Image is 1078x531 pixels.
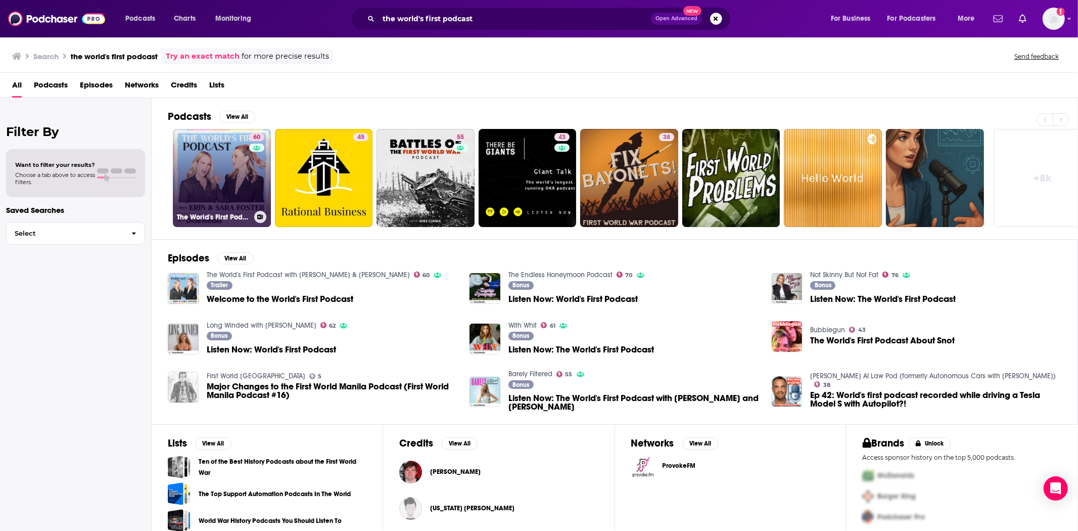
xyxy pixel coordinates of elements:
button: View All [682,437,719,450]
h2: Filter By [6,124,145,139]
a: 70 [617,272,633,278]
h3: The World's First Podcast with [PERSON_NAME] & [PERSON_NAME] [177,213,250,222]
span: 55 [566,372,573,377]
img: Listen Now: The World's First Podcast [772,273,803,304]
a: Bubblegun [810,326,845,334]
span: 38 [663,132,670,143]
a: Listen Now: The World's First Podcast with Erin and Sara Foster [508,394,760,411]
h2: Lists [168,437,187,450]
a: Listen Now: World's First Podcast [207,345,336,354]
a: Ten of the Best History Podcasts about the First World War [168,456,191,478]
a: The Top Support Automation Podcasts In The World [199,489,351,500]
button: Dennis RobinsonDennis Robinson [399,456,598,488]
a: NetworksView All [631,437,719,450]
img: Listen Now: World's First Podcast [470,273,500,304]
button: open menu [118,11,168,27]
span: Listen Now: The World's First Podcast with [PERSON_NAME] and [PERSON_NAME] [508,394,760,411]
button: Show profile menu [1043,8,1065,30]
a: 60 [414,272,430,278]
span: Major Changes to the First World Manila Podcast (First World Manila Podcast #16) [207,382,458,400]
span: 76 [892,273,899,278]
img: Podchaser - Follow, Share and Rate Podcasts [8,9,105,28]
a: 62 [320,322,336,328]
a: Charts [167,11,202,27]
span: Trailer [211,282,228,288]
a: 38 [659,133,674,141]
button: View All [217,252,254,264]
a: Podcasts [34,77,68,98]
span: Networks [125,77,159,98]
img: Welcome to the World's First Podcast [168,273,199,304]
a: 43 [479,129,577,227]
a: The World's First Podcast About Snot [810,336,955,345]
span: Logged in as WE_Broadcast [1043,8,1065,30]
a: EpisodesView All [168,252,254,264]
img: First Pro Logo [859,465,878,486]
a: Barely Filtered [508,370,552,378]
span: Choose a tab above to access filters. [15,171,95,186]
span: 5 [318,374,321,379]
button: Open AdvancedNew [651,13,702,25]
span: More [958,12,975,26]
a: Try an exact match [166,51,240,62]
h2: Credits [399,437,433,450]
a: Listen Now: The World's First Podcast [470,324,500,355]
h2: Brands [863,437,905,450]
a: PodcastsView All [168,110,256,123]
span: [US_STATE] [PERSON_NAME] [430,504,514,512]
h3: the world's first podcast [71,52,158,61]
img: Third Pro Logo [859,507,878,527]
a: With Whit [508,321,537,330]
img: The World's First Podcast About Snot [772,321,803,352]
a: 5 [309,373,322,379]
button: open menu [208,11,264,27]
span: McDonalds [878,471,915,480]
p: Access sponsor history on the top 5,000 podcasts. [863,454,1061,461]
span: For Podcasters [887,12,936,26]
img: Major Changes to the First World Manila Podcast (First World Manila Podcast #16) [168,372,199,403]
a: The Endless Honeymoon Podcast [508,271,613,279]
button: View All [441,437,478,450]
span: Bonus [513,333,530,339]
span: Lists [209,77,224,98]
span: [PERSON_NAME] [430,468,481,476]
a: The World's First Podcast with Erin & Sara Foster [207,271,410,279]
span: Bonus [513,282,530,288]
a: All [12,77,22,98]
img: Listen Now: The World's First Podcast with Erin and Sara Foster [470,377,500,408]
img: ProvokeFM logo [631,456,654,479]
a: Listen Now: The World's First Podcast [810,295,956,303]
a: Ten of the Best History Podcasts about the First World War [199,456,366,478]
button: View All [195,437,231,450]
span: for more precise results [242,51,329,62]
span: Monitoring [215,12,251,26]
a: 61 [541,322,555,328]
a: First World Manila [207,372,305,380]
span: New [683,6,701,16]
a: Ep 42: World's first podcast recorded while driving a Tesla Model S with Autopilot?! [810,391,1061,408]
a: Listen Now: The World's First Podcast [508,345,654,354]
a: Long Winded with Gabby Windey [207,321,316,330]
div: Search podcasts, credits, & more... [360,7,740,30]
span: Welcome to the World's First Podcast [207,295,353,303]
a: ProvokeFM logoProvokeFM [631,456,830,479]
a: Marc Hoag AI Law Pod (formerly Autonomous Cars with Marc Hoag) [810,372,1056,380]
a: 38 [814,381,830,387]
a: 60 [249,133,264,141]
img: Second Pro Logo [859,486,878,507]
a: CreditsView All [399,437,478,450]
span: Podcasts [125,12,155,26]
input: Search podcasts, credits, & more... [379,11,651,27]
p: Saved Searches [6,205,145,215]
img: Listen Now: World's First Podcast [168,324,199,355]
a: World War History Podcasts You Should Listen To [199,515,342,526]
span: Bonus [513,382,530,388]
span: Want to filter your results? [15,161,95,168]
span: Burger King [878,492,916,501]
